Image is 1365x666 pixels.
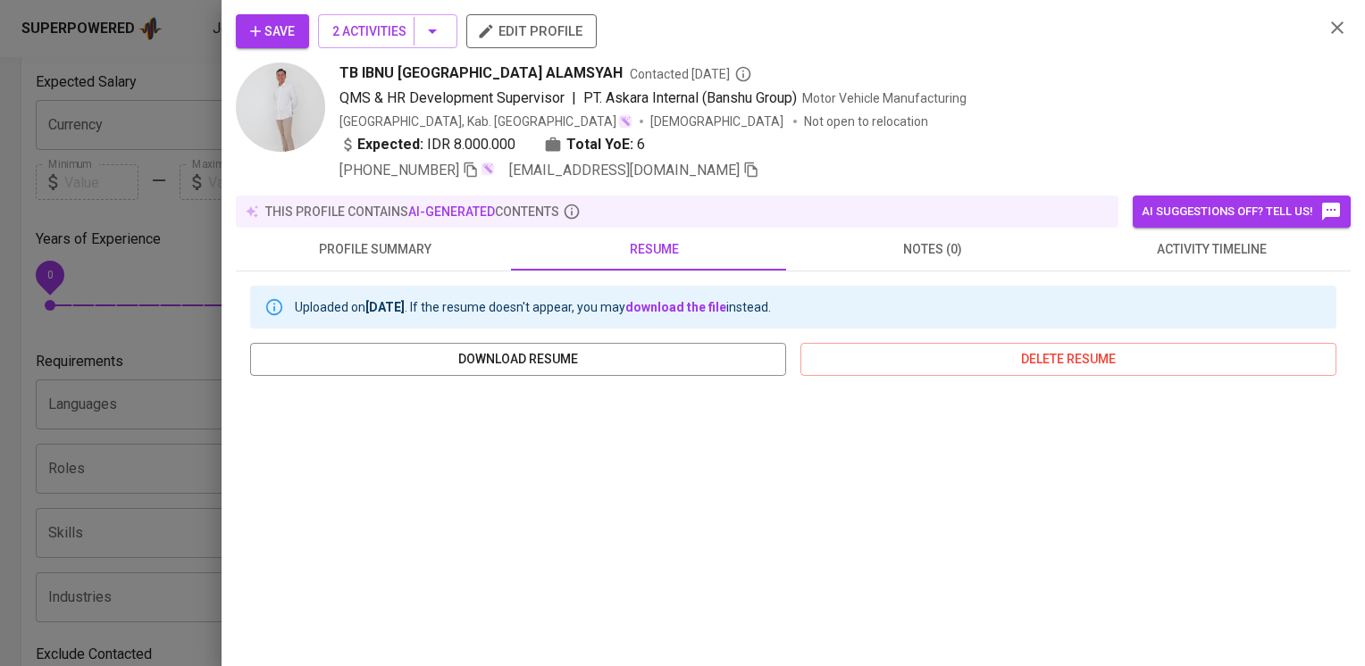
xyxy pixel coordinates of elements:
[339,134,515,155] div: IDR 8.000.000
[339,62,623,84] span: TB IBNU [GEOGRAPHIC_DATA] ALAMSYAH
[236,62,325,152] img: 9ee7788c71a83d91ea45979324f7f2fb.jpg
[247,238,504,261] span: profile summary
[804,238,1061,261] span: notes (0)
[357,134,423,155] b: Expected:
[481,20,582,43] span: edit profile
[566,134,633,155] b: Total YoE:
[295,291,771,323] div: Uploaded on . If the resume doesn't appear, you may instead.
[250,343,786,376] button: download resume
[637,134,645,155] span: 6
[804,112,928,130] p: Not open to relocation
[625,300,726,314] a: download the file
[1142,201,1342,222] span: AI suggestions off? Tell us!
[802,91,967,105] span: Motor Vehicle Manufacturing
[250,21,295,43] span: Save
[339,162,459,179] span: [PHONE_NUMBER]
[1083,238,1340,261] span: activity timeline
[332,21,443,43] span: 2 Activities
[339,89,565,106] span: QMS & HR Development Supervisor
[265,203,559,221] p: this profile contains contents
[236,14,309,48] button: Save
[1133,196,1351,228] button: AI suggestions off? Tell us!
[481,162,495,176] img: magic_wand.svg
[365,300,405,314] b: [DATE]
[318,14,457,48] button: 2 Activities
[509,162,740,179] span: [EMAIL_ADDRESS][DOMAIN_NAME]
[650,112,786,130] span: [DEMOGRAPHIC_DATA]
[466,23,597,37] a: edit profile
[800,343,1336,376] button: delete resume
[618,114,632,129] img: magic_wand.svg
[408,204,495,219] span: AI-generated
[525,238,783,261] span: resume
[583,89,797,106] span: PT. Askara Internal (Banshu Group)
[815,348,1322,370] span: delete resume
[466,14,597,48] button: edit profile
[339,112,632,130] div: [GEOGRAPHIC_DATA], Kab. [GEOGRAPHIC_DATA]
[630,65,752,83] span: Contacted [DATE]
[734,65,752,83] svg: By Jakarta recruiter
[264,348,772,370] span: download resume
[572,87,576,109] span: |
